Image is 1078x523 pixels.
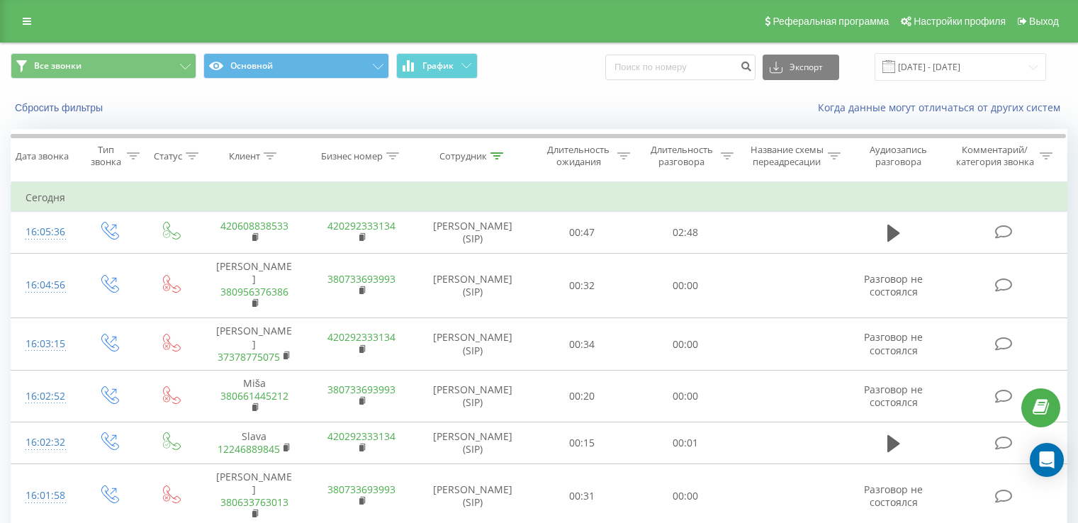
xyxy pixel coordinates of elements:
[34,60,82,72] span: Все звонки
[11,53,196,79] button: Все звонки
[1030,443,1064,477] div: Open Intercom Messenger
[229,150,260,162] div: Клиент
[26,429,63,456] div: 16:02:32
[439,150,487,162] div: Сотрудник
[531,370,634,422] td: 00:20
[220,389,288,403] a: 380661445212
[220,495,288,509] a: 380633763013
[531,422,634,463] td: 00:15
[864,383,923,409] span: Разговор не состоялся
[531,318,634,371] td: 00:34
[201,253,308,318] td: [PERSON_NAME]
[864,483,923,509] span: Разговор не состоялся
[154,150,182,162] div: Статус
[203,53,389,79] button: Основной
[646,144,717,168] div: Длительность разговора
[415,318,531,371] td: [PERSON_NAME] (SIP)
[89,144,123,168] div: Тип звонка
[327,383,395,396] a: 380733693993
[220,285,288,298] a: 380956376386
[11,101,110,114] button: Сбросить фильтры
[201,318,308,371] td: [PERSON_NAME]
[605,55,756,80] input: Поиск по номеру
[321,150,383,162] div: Бизнес номер
[415,370,531,422] td: [PERSON_NAME] (SIP)
[327,219,395,232] a: 420292333134
[327,272,395,286] a: 380733693993
[218,442,280,456] a: 12246889845
[634,370,736,422] td: 00:00
[327,429,395,443] a: 420292333134
[26,482,63,510] div: 16:01:58
[634,212,736,253] td: 02:48
[634,253,736,318] td: 00:00
[531,212,634,253] td: 00:47
[422,61,454,71] span: График
[634,422,736,463] td: 00:01
[220,219,288,232] a: 420608838533
[864,330,923,356] span: Разговор не состоялся
[201,422,308,463] td: Slava
[634,318,736,371] td: 00:00
[953,144,1036,168] div: Комментарий/категория звонка
[327,330,395,344] a: 420292333134
[415,253,531,318] td: [PERSON_NAME] (SIP)
[327,483,395,496] a: 380733693993
[26,271,63,299] div: 16:04:56
[201,370,308,422] td: Miša
[218,350,280,364] a: 37378775075
[864,272,923,298] span: Разговор не состоялся
[750,144,824,168] div: Название схемы переадресации
[544,144,614,168] div: Длительность ожидания
[763,55,839,80] button: Экспорт
[26,383,63,410] div: 16:02:52
[26,330,63,358] div: 16:03:15
[818,101,1067,114] a: Когда данные могут отличаться от других систем
[396,53,478,79] button: График
[857,144,940,168] div: Аудиозапись разговора
[26,218,63,246] div: 16:05:36
[773,16,889,27] span: Реферальная программа
[415,422,531,463] td: [PERSON_NAME] (SIP)
[531,253,634,318] td: 00:32
[1029,16,1059,27] span: Выход
[16,150,69,162] div: Дата звонка
[11,184,1067,212] td: Сегодня
[415,212,531,253] td: [PERSON_NAME] (SIP)
[914,16,1006,27] span: Настройки профиля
